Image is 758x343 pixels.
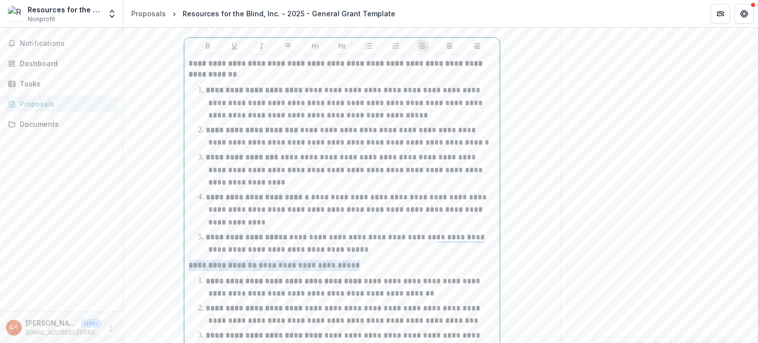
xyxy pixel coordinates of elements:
a: Tasks [4,76,119,92]
a: Documents [4,116,119,132]
div: Lorinda De Vera-Ang <rbi.lorinda@gmail.com> <rbi.lorinda@gmail.com> [10,324,18,331]
p: [PERSON_NAME]-Ang <[EMAIL_ADDRESS][PERSON_NAME][DOMAIN_NAME]> <[DOMAIN_NAME][EMAIL_ADDRESS][PERSO... [26,318,77,328]
div: Resources for the Blind, Inc. - 2025 - General Grant Template [183,8,395,19]
button: Italicize [256,40,267,52]
a: Proposals [4,96,119,112]
button: Get Help [734,4,754,24]
div: Documents [20,119,111,129]
p: [EMAIL_ADDRESS][PERSON_NAME][DOMAIN_NAME] [26,328,101,337]
button: Ordered List [390,40,402,52]
span: Nonprofit [28,15,55,24]
button: Bullet List [363,40,375,52]
button: Bold [202,40,214,52]
button: Align Left [417,40,429,52]
div: Proposals [20,99,111,109]
button: Underline [228,40,240,52]
button: Align Right [471,40,483,52]
a: Dashboard [4,55,119,72]
div: Resources for the Blind, Inc. [28,4,101,15]
button: Notifications [4,36,119,51]
button: Strike [282,40,294,52]
div: Dashboard [20,58,111,69]
button: Heading 2 [336,40,348,52]
button: More [105,322,117,334]
nav: breadcrumb [127,6,399,21]
div: Tasks [20,78,111,89]
a: Proposals [127,6,170,21]
span: Notifications [20,39,115,48]
button: Heading 1 [309,40,321,52]
button: Partners [711,4,730,24]
button: Align Center [444,40,455,52]
p: User [81,319,101,328]
img: Resources for the Blind, Inc. [8,6,24,22]
button: Open entity switcher [105,4,119,24]
div: Proposals [131,8,166,19]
